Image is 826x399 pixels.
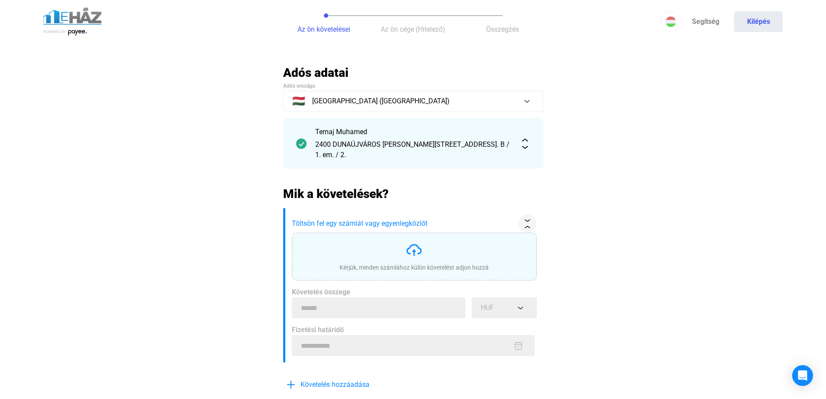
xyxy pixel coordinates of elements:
a: Segítség [681,11,730,32]
img: collapse [523,219,532,228]
span: Adós országa [283,83,315,89]
span: HUF [481,303,494,312]
button: collapse [519,214,537,233]
div: 2400 DUNAÚJVÁROS [PERSON_NAME][STREET_ADDRESS]. B / 1. em. / 2. [315,139,511,160]
button: Kilépés [734,11,783,32]
img: expand [520,138,530,149]
h2: Mik a követelések? [283,186,543,201]
span: [GEOGRAPHIC_DATA] ([GEOGRAPHIC_DATA]) [312,96,450,106]
span: Az ön cége (Hitelező) [381,25,445,33]
img: HU [666,16,676,27]
img: plus-blue [286,379,296,390]
span: Összegzés [486,25,519,33]
span: 🇭🇺 [292,96,305,106]
img: disabled-calendar [514,341,523,350]
button: HUF [472,297,537,318]
button: HU [660,11,681,32]
button: disabled-calendar [513,340,524,351]
img: ehaz-logo [43,7,117,36]
span: Fizetési határidő [292,326,344,334]
h2: Adós adatai [283,65,543,80]
button: 🇭🇺[GEOGRAPHIC_DATA] ([GEOGRAPHIC_DATA]) [283,91,543,112]
span: Követelés hozzáadása [300,379,369,390]
div: Temaj Muhamed [315,127,511,137]
img: upload-cloud [405,241,423,259]
span: Követelés összege [292,288,350,296]
span: Töltsön fel egy számlát vagy egyenlegközlőt [292,218,515,229]
button: plus-blueKövetelés hozzáadása [283,376,413,394]
div: Kérjük, minden számlához külön követelést adjon hozzá [340,263,489,272]
img: checkmark-darker-green-circle [296,138,307,149]
span: Az ön követelései [297,25,350,33]
div: Open Intercom Messenger [792,365,813,386]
